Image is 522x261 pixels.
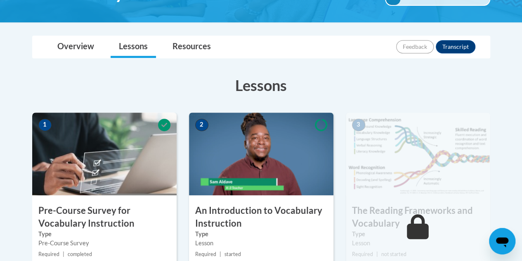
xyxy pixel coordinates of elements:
[381,251,406,257] span: not started
[436,40,475,53] button: Transcript
[38,119,52,131] span: 1
[195,119,208,131] span: 2
[32,75,490,96] h3: Lessons
[352,230,484,239] label: Type
[164,36,219,58] a: Resources
[32,204,177,230] h3: Pre-Course Survey for Vocabulary Instruction
[224,251,241,257] span: started
[32,113,177,195] img: Course Image
[38,230,170,239] label: Type
[352,239,484,248] div: Lesson
[352,251,373,257] span: Required
[49,36,102,58] a: Overview
[396,40,434,53] button: Feedback
[189,113,333,195] img: Course Image
[63,251,64,257] span: |
[189,204,333,230] h3: An Introduction to Vocabulary Instruction
[346,113,490,195] img: Course Image
[38,239,170,248] div: Pre-Course Survey
[195,230,327,239] label: Type
[220,251,221,257] span: |
[352,119,365,131] span: 3
[111,36,156,58] a: Lessons
[489,228,515,254] iframe: Button to launch messaging window, conversation in progress
[195,251,216,257] span: Required
[376,251,378,257] span: |
[38,251,59,257] span: Required
[68,251,92,257] span: completed
[346,204,490,230] h3: The Reading Frameworks and Vocabulary
[195,239,327,248] div: Lesson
